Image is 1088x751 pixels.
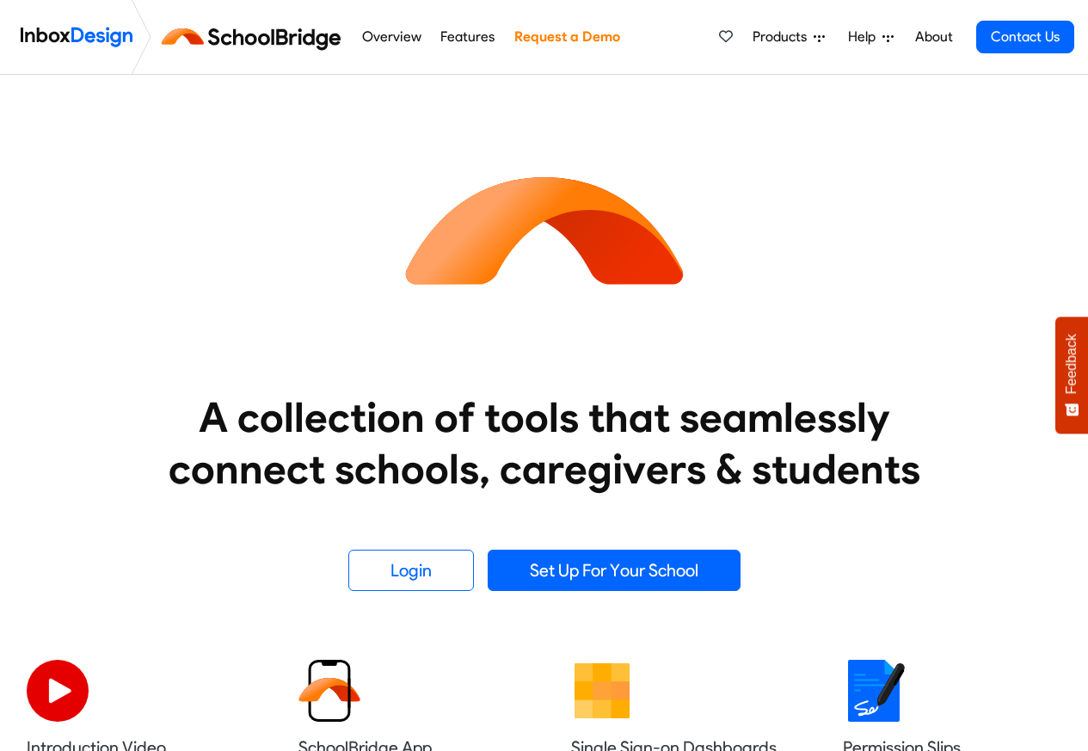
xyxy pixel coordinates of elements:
a: Contact Us [976,21,1074,53]
a: Set Up For Your School [488,550,741,591]
a: Overview [357,20,426,54]
button: Feedback - Show survey [1055,317,1088,434]
a: Help [841,20,901,54]
img: 2022_01_13_icon_grid.svg [571,660,633,722]
a: Login [348,550,474,591]
img: 2022_01_18_icon_signature.svg [843,660,905,722]
span: Products [753,27,814,47]
span: Feedback [1064,334,1079,394]
img: icon_schoolbridge.svg [390,75,699,385]
a: Products [746,20,832,54]
img: schoolbridge logo [158,16,352,58]
img: 2022_01_13_icon_sb_app.svg [298,660,360,722]
a: Request a Demo [509,20,624,54]
a: Features [436,20,500,54]
a: About [910,20,957,54]
heading: A collection of tools that seamlessly connect schools, caregivers & students [136,391,953,495]
img: 2022_07_11_icon_video_playback.svg [27,660,89,722]
span: Help [848,27,882,47]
